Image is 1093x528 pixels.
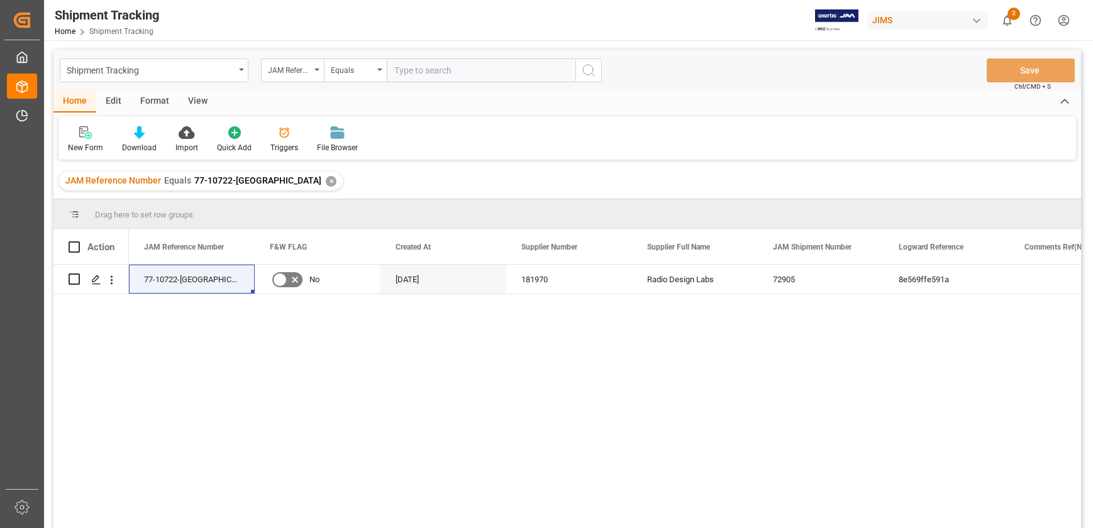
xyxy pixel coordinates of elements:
span: No [309,265,319,294]
button: open menu [60,58,248,82]
img: Exertis%20JAM%20-%20Email%20Logo.jpg_1722504956.jpg [815,9,858,31]
div: ✕ [326,176,336,187]
a: Home [55,27,75,36]
div: File Browser [317,142,358,153]
span: JAM Reference Number [65,175,161,185]
div: View [179,91,217,113]
div: JIMS [867,11,988,30]
div: 181970 [506,265,632,294]
button: open menu [324,58,387,82]
div: 8e569ffe591a [884,265,1009,294]
span: 77-10722-[GEOGRAPHIC_DATA] [194,175,321,185]
span: Equals [164,175,191,185]
button: JIMS [867,8,993,32]
div: Shipment Tracking [55,6,159,25]
input: Type to search [387,58,575,82]
div: JAM Reference Number [268,62,311,76]
span: JAM Reference Number [144,243,224,251]
div: Triggers [270,142,298,153]
div: Download [122,142,157,153]
button: open menu [261,58,324,82]
button: show 2 new notifications [993,6,1021,35]
div: Format [131,91,179,113]
span: JAM Shipment Number [773,243,852,251]
span: 2 [1007,8,1020,20]
span: Logward Reference [899,243,963,251]
span: Ctrl/CMD + S [1014,82,1051,91]
button: Save [987,58,1075,82]
span: Supplier Full Name [647,243,710,251]
button: search button [575,58,602,82]
div: Radio Design Labs [632,265,758,294]
div: New Form [68,142,103,153]
div: Edit [96,91,131,113]
div: Press SPACE to select this row. [53,265,129,294]
span: Drag here to set row groups [95,210,193,219]
div: [DATE] [380,265,506,294]
span: F&W FLAG [270,243,307,251]
div: 72905 [758,265,884,294]
div: Action [87,241,114,253]
button: Help Center [1021,6,1050,35]
div: Equals [331,62,374,76]
div: Import [175,142,198,153]
div: 77-10722-[GEOGRAPHIC_DATA] [129,265,255,294]
div: Shipment Tracking [67,62,235,77]
div: Home [53,91,96,113]
span: Supplier Number [521,243,577,251]
span: Created At [396,243,431,251]
div: Quick Add [217,142,252,153]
